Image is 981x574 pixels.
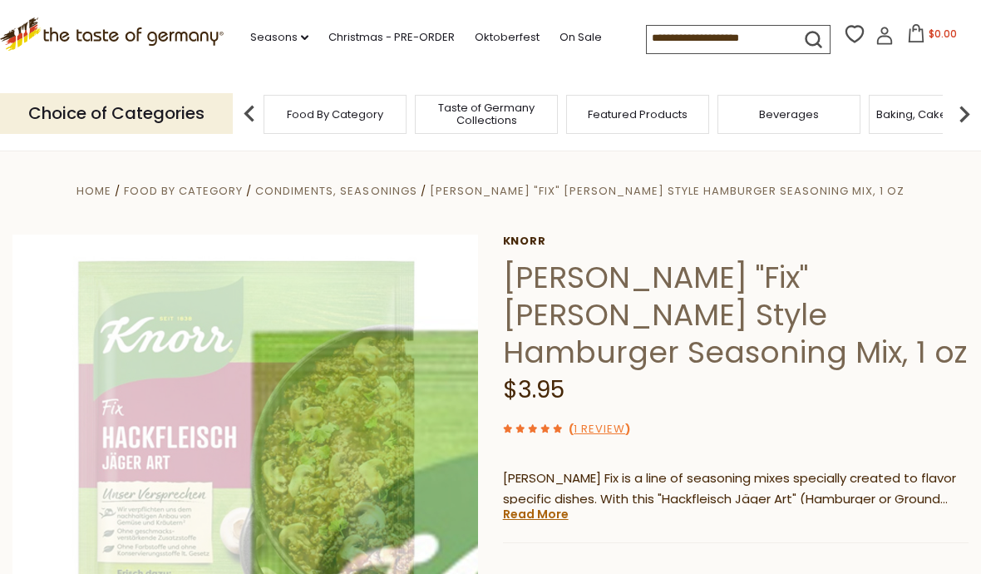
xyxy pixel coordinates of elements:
a: Food By Category [124,183,243,199]
a: Featured Products [588,108,688,121]
a: [PERSON_NAME] "Fix" [PERSON_NAME] Style Hamburger Seasoning Mix, 1 oz [430,183,905,199]
a: Taste of Germany Collections [420,101,553,126]
a: Beverages [759,108,819,121]
a: Seasons [250,28,308,47]
a: Christmas - PRE-ORDER [328,28,455,47]
img: next arrow [948,97,981,131]
span: ( ) [569,421,630,437]
a: 1 Review [574,421,625,438]
button: $0.00 [897,24,968,49]
span: $0.00 [929,27,957,41]
p: [PERSON_NAME] Fix is a line of seasoning mixes specially created to flavor specific dishes. With ... [503,468,969,510]
a: Home [76,183,111,199]
a: Knorr [503,235,969,248]
a: Food By Category [287,108,383,121]
a: Condiments, Seasonings [255,183,417,199]
a: Read More [503,506,569,522]
a: On Sale [560,28,602,47]
span: $3.95 [503,374,564,406]
a: Oktoberfest [475,28,540,47]
h1: [PERSON_NAME] "Fix" [PERSON_NAME] Style Hamburger Seasoning Mix, 1 oz [503,259,969,371]
img: previous arrow [233,97,266,131]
